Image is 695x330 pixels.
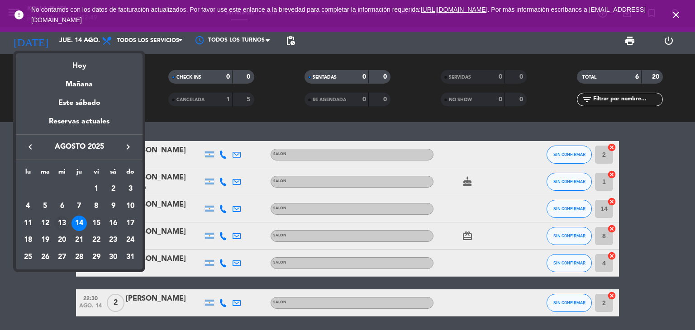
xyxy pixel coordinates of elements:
td: 13 de agosto de 2025 [53,215,71,232]
td: 29 de agosto de 2025 [88,249,105,266]
div: 27 [54,250,70,265]
th: domingo [122,167,139,181]
td: 17 de agosto de 2025 [122,215,139,232]
td: 25 de agosto de 2025 [19,249,37,266]
div: 11 [20,216,36,231]
td: 31 de agosto de 2025 [122,249,139,266]
td: 3 de agosto de 2025 [122,180,139,198]
td: 10 de agosto de 2025 [122,198,139,215]
td: 4 de agosto de 2025 [19,198,37,215]
th: sábado [105,167,122,181]
td: 14 de agosto de 2025 [71,215,88,232]
div: 15 [89,216,104,231]
td: 5 de agosto de 2025 [37,198,54,215]
div: Este sábado [16,90,143,116]
div: 2 [105,181,121,197]
div: 30 [105,250,121,265]
div: 24 [123,232,138,248]
div: 14 [71,216,87,231]
div: 9 [105,198,121,214]
td: 18 de agosto de 2025 [19,231,37,249]
td: 6 de agosto de 2025 [53,198,71,215]
div: 23 [105,232,121,248]
div: Hoy [16,53,143,72]
div: 6 [54,198,70,214]
div: 8 [89,198,104,214]
div: 12 [38,216,53,231]
td: 16 de agosto de 2025 [105,215,122,232]
div: 4 [20,198,36,214]
div: Reservas actuales [16,116,143,134]
div: 16 [105,216,121,231]
div: 18 [20,232,36,248]
td: 30 de agosto de 2025 [105,249,122,266]
button: keyboard_arrow_right [120,141,136,153]
td: 2 de agosto de 2025 [105,180,122,198]
div: 7 [71,198,87,214]
td: 27 de agosto de 2025 [53,249,71,266]
div: 20 [54,232,70,248]
div: 21 [71,232,87,248]
td: 26 de agosto de 2025 [37,249,54,266]
div: 13 [54,216,70,231]
div: 3 [123,181,138,197]
div: 28 [71,250,87,265]
th: miércoles [53,167,71,181]
button: keyboard_arrow_left [22,141,38,153]
td: 8 de agosto de 2025 [88,198,105,215]
div: 29 [89,250,104,265]
td: 12 de agosto de 2025 [37,215,54,232]
td: 23 de agosto de 2025 [105,231,122,249]
td: 24 de agosto de 2025 [122,231,139,249]
th: martes [37,167,54,181]
div: 10 [123,198,138,214]
td: 21 de agosto de 2025 [71,231,88,249]
td: 15 de agosto de 2025 [88,215,105,232]
div: 1 [89,181,104,197]
div: Mañana [16,72,143,90]
td: AGO. [19,180,88,198]
div: 26 [38,250,53,265]
td: 9 de agosto de 2025 [105,198,122,215]
td: 20 de agosto de 2025 [53,231,71,249]
td: 22 de agosto de 2025 [88,231,105,249]
td: 11 de agosto de 2025 [19,215,37,232]
i: keyboard_arrow_left [25,141,36,152]
th: jueves [71,167,88,181]
div: 5 [38,198,53,214]
span: agosto 2025 [38,141,120,153]
td: 19 de agosto de 2025 [37,231,54,249]
th: viernes [88,167,105,181]
div: 19 [38,232,53,248]
td: 28 de agosto de 2025 [71,249,88,266]
td: 1 de agosto de 2025 [88,180,105,198]
div: 25 [20,250,36,265]
div: 17 [123,216,138,231]
td: 7 de agosto de 2025 [71,198,88,215]
div: 22 [89,232,104,248]
th: lunes [19,167,37,181]
i: keyboard_arrow_right [123,141,133,152]
div: 31 [123,250,138,265]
